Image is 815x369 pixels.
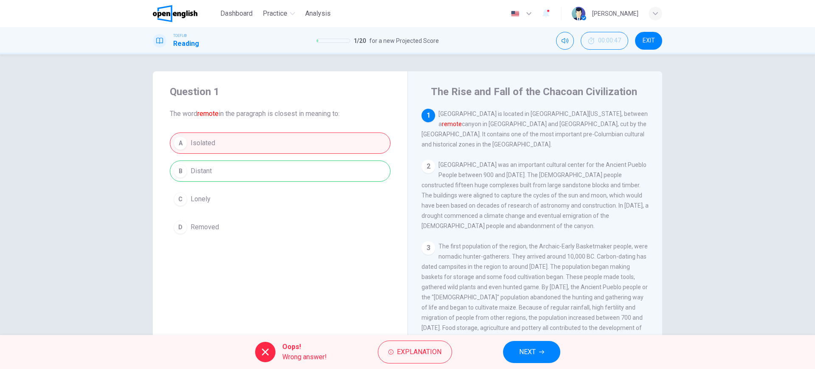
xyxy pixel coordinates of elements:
[217,6,256,21] button: Dashboard
[369,36,439,46] span: for a new Projected Score
[581,32,628,50] button: 00:00:47
[422,160,435,173] div: 2
[282,352,327,362] span: Wrong answer!
[259,6,298,21] button: Practice
[170,85,391,99] h4: Question 1
[263,8,287,19] span: Practice
[422,241,435,255] div: 3
[431,85,637,99] h4: The Rise and Fall of the Chacoan Civilization
[422,161,649,229] span: [GEOGRAPHIC_DATA] was an important cultural center for the Ancient Pueblo People between 900 and ...
[305,8,331,19] span: Analysis
[572,7,585,20] img: Profile picture
[581,32,628,50] div: Hide
[302,6,334,21] button: Analysis
[173,39,199,49] h1: Reading
[635,32,662,50] button: EXIT
[422,110,648,148] span: [GEOGRAPHIC_DATA] is located in [GEOGRAPHIC_DATA][US_STATE], between a canyon in [GEOGRAPHIC_DATA...
[592,8,638,19] div: [PERSON_NAME]
[503,341,560,363] button: NEXT
[378,341,452,363] button: Explanation
[510,11,520,17] img: en
[519,346,536,358] span: NEXT
[153,5,197,22] img: OpenEnglish logo
[170,109,391,119] span: The word in the paragraph is closest in meaning to:
[442,121,462,127] font: remote
[354,36,366,46] span: 1 / 20
[173,33,187,39] span: TOEFL®
[197,110,219,118] font: remote
[153,5,217,22] a: OpenEnglish logo
[422,109,435,122] div: 1
[220,8,253,19] span: Dashboard
[643,37,655,44] span: EXIT
[422,243,648,352] span: The first population of the region, the Archaic-Early Basketmaker people, were nomadic hunter-gat...
[282,342,327,352] span: Oops!
[397,346,441,358] span: Explanation
[598,37,621,44] span: 00:00:47
[556,32,574,50] div: Mute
